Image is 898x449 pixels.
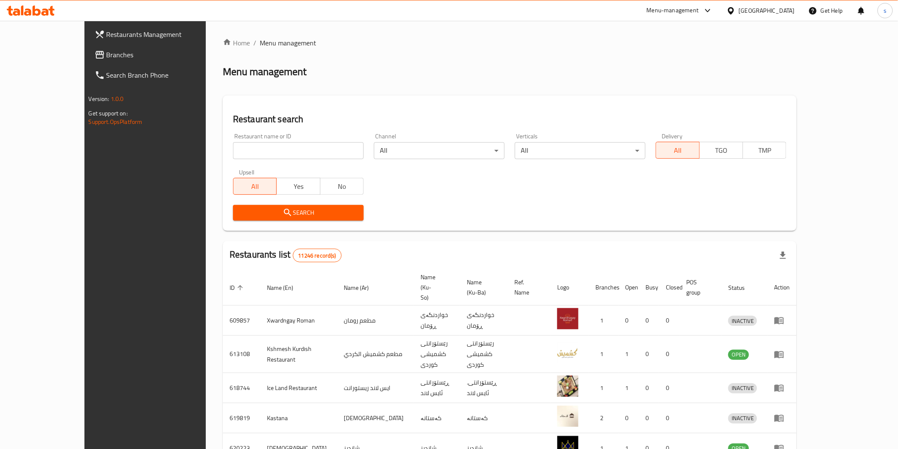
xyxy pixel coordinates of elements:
[320,178,364,195] button: No
[414,403,460,433] td: کەستانە
[557,376,578,397] img: Ice Land Restaurant
[703,144,740,157] span: TGO
[728,383,757,393] div: INACTIVE
[460,306,508,336] td: خواردنگەی ڕۆمان
[656,142,699,159] button: All
[223,38,250,48] a: Home
[746,144,783,157] span: TMP
[589,373,618,403] td: 1
[374,142,505,159] div: All
[699,142,743,159] button: TGO
[659,373,679,403] td: 0
[421,272,450,303] span: Name (Ku-So)
[260,403,337,433] td: Kastana
[686,277,711,297] span: POS group
[337,306,414,336] td: مطعم رومان
[260,336,337,373] td: Kshmesh Kurdish Restaurant
[460,336,508,373] td: رێستۆرانتی کشمیشى كوردى
[233,142,364,159] input: Search for restaurant name or ID..
[88,24,234,45] a: Restaurants Management
[111,93,124,104] span: 1.0.0
[774,413,790,423] div: Menu
[233,205,364,221] button: Search
[743,142,786,159] button: TMP
[767,269,797,306] th: Action
[230,283,246,293] span: ID
[639,403,659,433] td: 0
[223,38,797,48] nav: breadcrumb
[414,306,460,336] td: خواردنگەی ڕۆمان
[89,93,109,104] span: Version:
[557,308,578,329] img: Xwardngay Roman
[728,283,756,293] span: Status
[639,373,659,403] td: 0
[618,403,639,433] td: 0
[550,269,589,306] th: Logo
[260,306,337,336] td: Xwardngay Roman
[773,245,793,266] div: Export file
[639,336,659,373] td: 0
[659,403,679,433] td: 0
[280,180,317,193] span: Yes
[774,315,790,326] div: Menu
[728,316,757,326] div: INACTIVE
[89,108,128,119] span: Get support on:
[324,180,360,193] span: No
[223,373,260,403] td: 618744
[639,269,659,306] th: Busy
[774,383,790,393] div: Menu
[647,6,699,16] div: Menu-management
[728,350,749,359] span: OPEN
[293,252,341,260] span: 11246 record(s)
[233,178,277,195] button: All
[460,373,508,403] td: .ڕێستۆرانتی ئایس لاند
[107,29,227,39] span: Restaurants Management
[589,403,618,433] td: 2
[618,306,639,336] td: 0
[728,383,757,393] span: INACTIVE
[589,306,618,336] td: 1
[728,413,757,423] span: INACTIVE
[88,65,234,85] a: Search Branch Phone
[107,70,227,80] span: Search Branch Phone
[659,269,679,306] th: Closed
[267,283,304,293] span: Name (En)
[260,373,337,403] td: Ice Land Restaurant
[107,50,227,60] span: Branches
[739,6,795,15] div: [GEOGRAPHIC_DATA]
[639,306,659,336] td: 0
[230,248,342,262] h2: Restaurants list
[88,45,234,65] a: Branches
[337,403,414,433] td: [DEMOGRAPHIC_DATA]
[337,373,414,403] td: ايس لاند ريستورانت
[260,38,316,48] span: Menu management
[589,336,618,373] td: 1
[557,406,578,427] img: Kastana
[414,336,460,373] td: رێستۆرانتی کشمیشى كوردى
[239,169,255,175] label: Upsell
[344,283,380,293] span: Name (Ar)
[514,277,540,297] span: Ref. Name
[618,373,639,403] td: 1
[618,336,639,373] td: 1
[233,113,786,126] h2: Restaurant search
[237,180,273,193] span: All
[515,142,645,159] div: All
[414,373,460,403] td: ڕێستۆرانتی ئایس لاند
[337,336,414,373] td: مطعم كشميش الكردي
[557,342,578,363] img: Kshmesh Kurdish Restaurant
[253,38,256,48] li: /
[89,116,143,127] a: Support.OpsPlatform
[659,336,679,373] td: 0
[618,269,639,306] th: Open
[659,306,679,336] td: 0
[662,133,683,139] label: Delivery
[293,249,342,262] div: Total records count
[223,65,306,79] h2: Menu management
[659,144,696,157] span: All
[276,178,320,195] button: Yes
[774,349,790,359] div: Menu
[728,413,757,424] div: INACTIVE
[223,336,260,373] td: 613108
